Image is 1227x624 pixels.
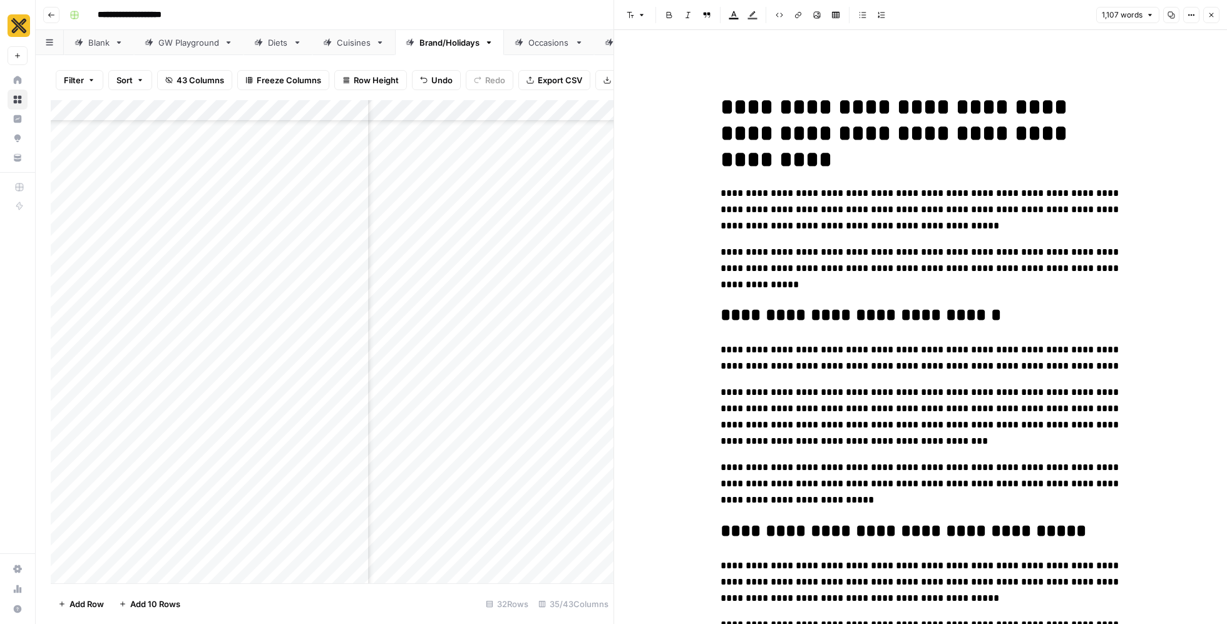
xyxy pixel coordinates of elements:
button: 43 Columns [157,70,232,90]
a: GW Playground [134,30,244,55]
a: Blank [64,30,134,55]
span: Filter [64,74,84,86]
a: Insights [8,109,28,129]
div: 32 Rows [481,594,533,614]
button: Sort [108,70,152,90]
span: Add Row [69,598,104,610]
button: Row Height [334,70,407,90]
div: Occasions [528,36,570,49]
a: Campaigns [594,30,687,55]
div: Brand/Holidays [419,36,480,49]
div: Cuisines [337,36,371,49]
button: Redo [466,70,513,90]
a: Diets [244,30,312,55]
button: Add Row [51,594,111,614]
button: Add 10 Rows [111,594,188,614]
span: Export CSV [538,74,582,86]
div: Diets [268,36,288,49]
a: Settings [8,559,28,579]
button: Workspace: CookUnity [8,10,28,41]
span: 43 Columns [177,74,224,86]
a: Brand/Holidays [395,30,504,55]
span: Freeze Columns [257,74,321,86]
button: 1,107 words [1096,7,1159,23]
span: Row Height [354,74,399,86]
a: Browse [8,90,28,110]
span: Undo [431,74,453,86]
span: 1,107 words [1102,9,1142,21]
a: Opportunities [8,128,28,148]
button: Export CSV [518,70,590,90]
button: Filter [56,70,103,90]
div: GW Playground [158,36,219,49]
a: Your Data [8,148,28,168]
a: Usage [8,579,28,599]
a: Home [8,70,28,90]
button: Undo [412,70,461,90]
div: 35/43 Columns [533,594,613,614]
span: Redo [485,74,505,86]
a: Occasions [504,30,594,55]
a: Cuisines [312,30,395,55]
button: Freeze Columns [237,70,329,90]
span: Sort [116,74,133,86]
span: Add 10 Rows [130,598,180,610]
img: CookUnity Logo [8,14,30,37]
div: Blank [88,36,110,49]
button: Help + Support [8,599,28,619]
